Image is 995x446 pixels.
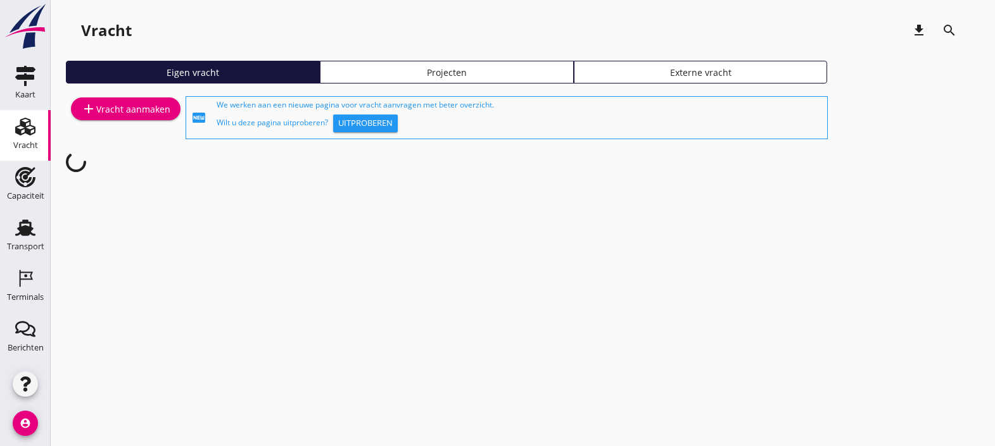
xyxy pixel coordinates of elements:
[911,23,927,38] i: download
[13,411,38,436] i: account_circle
[333,115,398,132] button: Uitproberen
[81,101,170,116] div: Vracht aanmaken
[71,97,181,120] a: Vracht aanmaken
[8,344,44,352] div: Berichten
[66,61,320,84] a: Eigen vracht
[81,101,96,116] i: add
[326,66,568,79] div: Projecten
[15,90,35,99] div: Kaart
[320,61,574,84] a: Projecten
[580,66,822,79] div: Externe vracht
[13,141,38,149] div: Vracht
[574,61,828,84] a: Externe vracht
[81,20,132,40] div: Vracht
[338,117,393,130] div: Uitproberen
[72,66,314,79] div: Eigen vracht
[191,110,206,125] i: fiber_new
[217,99,822,136] div: We werken aan een nieuwe pagina voor vracht aanvragen met beter overzicht. Wilt u deze pagina uit...
[7,192,44,200] div: Capaciteit
[7,242,44,251] div: Transport
[7,293,44,301] div: Terminals
[3,3,48,50] img: logo-small.a267ee39.svg
[942,23,957,38] i: search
